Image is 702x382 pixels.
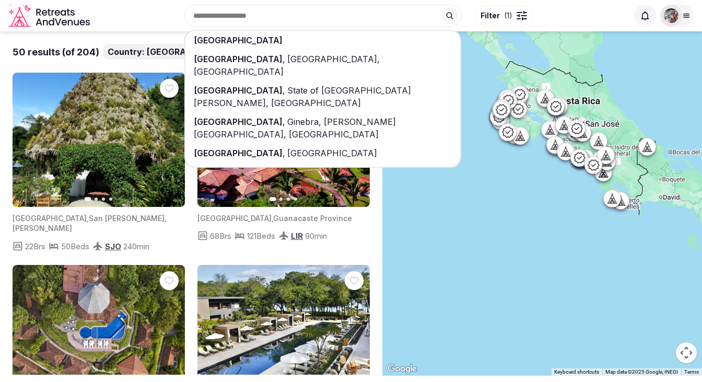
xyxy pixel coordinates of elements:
span: [GEOGRAPHIC_DATA] [285,148,377,158]
span: [GEOGRAPHIC_DATA] [13,214,87,223]
span: , [272,214,273,223]
span: 68 Brs [210,230,231,241]
button: Keyboard shortcuts [554,368,599,376]
span: [GEOGRAPHIC_DATA] [194,85,283,96]
span: Guanacaste Province [273,214,352,223]
span: ( 1 ) [504,10,512,21]
span: Filter [481,10,500,21]
button: Go to slide 2 [279,198,283,201]
span: San [PERSON_NAME] [89,214,165,223]
span: 90 min [305,230,327,241]
span: [GEOGRAPHIC_DATA] [197,214,272,223]
button: Map camera controls [676,342,697,363]
span: SJO [105,241,121,251]
img: Featured image for venue [13,73,185,207]
span: [GEOGRAPHIC_DATA], [GEOGRAPHIC_DATA] [194,54,380,77]
button: Go to slide 3 [102,198,105,201]
span: 22 Brs [25,241,45,252]
div: , [185,50,460,81]
span: [PERSON_NAME] [13,224,72,233]
button: Go to slide 1 [85,197,91,201]
div: , [185,144,460,163]
span: [GEOGRAPHIC_DATA] [194,35,283,45]
div: 50 results (of 204) [13,45,99,59]
div: , [185,81,460,112]
button: Go to slide 1 [270,197,276,201]
a: Open this area in Google Maps (opens a new window) [385,362,419,376]
img: jillahutchins [664,8,678,23]
span: [GEOGRAPHIC_DATA] [194,117,283,127]
a: Terms (opens in new tab) [684,369,699,375]
span: State of [GEOGRAPHIC_DATA][PERSON_NAME], [GEOGRAPHIC_DATA] [194,85,411,108]
span: [GEOGRAPHIC_DATA] [194,54,283,64]
span: Ginebra, [PERSON_NAME][GEOGRAPHIC_DATA], [GEOGRAPHIC_DATA] [194,117,396,140]
span: , [165,214,167,223]
button: Go to slide 3 [287,198,290,201]
span: Country: [108,46,145,57]
span: [GEOGRAPHIC_DATA] [194,148,283,158]
img: Google [385,362,419,376]
span: 240 min [123,241,149,252]
span: 121 Beds [247,230,275,241]
span: LIR [291,231,303,241]
button: Go to slide 2 [95,198,98,201]
div: , [185,112,460,144]
button: Go to slide 4 [294,198,297,201]
button: Filter(1) [474,6,534,26]
span: , [87,214,89,223]
a: Visit the homepage [8,4,92,28]
span: 50 Beds [61,241,89,252]
span: Map data ©2025 Google, INEGI [605,369,678,375]
span: [GEOGRAPHIC_DATA] [147,46,237,57]
button: Go to slide 4 [109,198,112,201]
svg: Retreats and Venues company logo [8,4,92,28]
